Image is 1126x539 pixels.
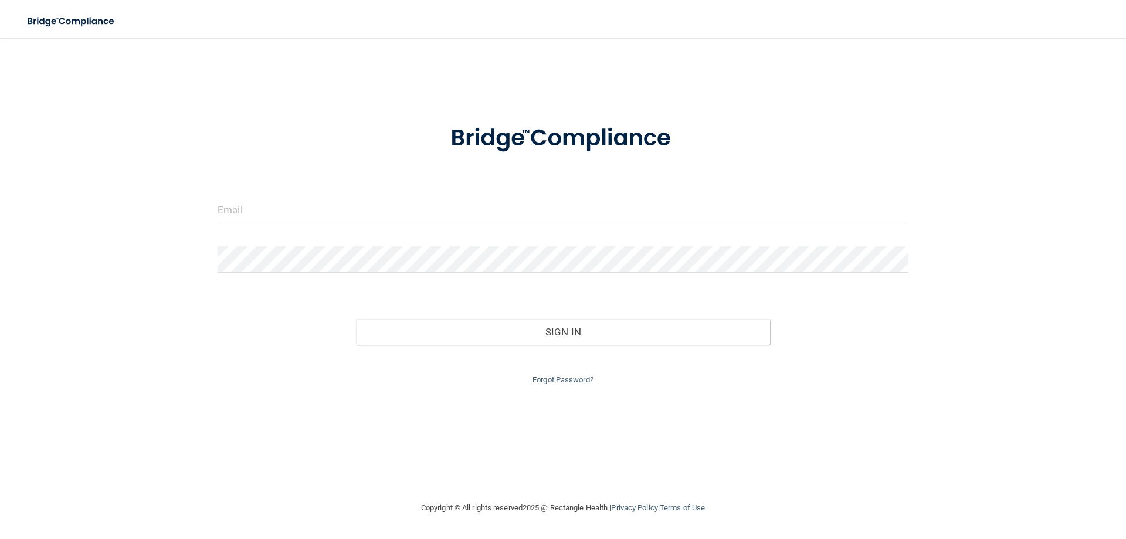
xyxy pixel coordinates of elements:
[218,197,908,223] input: Email
[349,489,777,527] div: Copyright © All rights reserved 2025 @ Rectangle Health | |
[533,375,593,384] a: Forgot Password?
[356,319,771,345] button: Sign In
[426,108,700,169] img: bridge_compliance_login_screen.278c3ca4.svg
[660,503,705,512] a: Terms of Use
[611,503,657,512] a: Privacy Policy
[18,9,126,33] img: bridge_compliance_login_screen.278c3ca4.svg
